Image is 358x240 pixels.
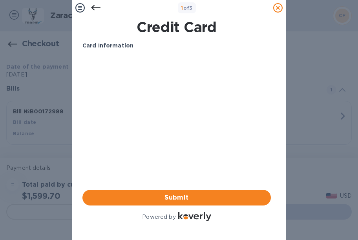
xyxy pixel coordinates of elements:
[181,5,193,11] b: of 3
[142,213,175,221] p: Powered by
[82,190,271,205] button: Submit
[178,212,211,221] img: Logo
[79,19,274,35] h1: Credit Card
[89,193,265,202] span: Submit
[82,56,271,115] iframe: Your browser does not support iframes
[82,42,133,49] b: Card Information
[181,5,183,11] span: 1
